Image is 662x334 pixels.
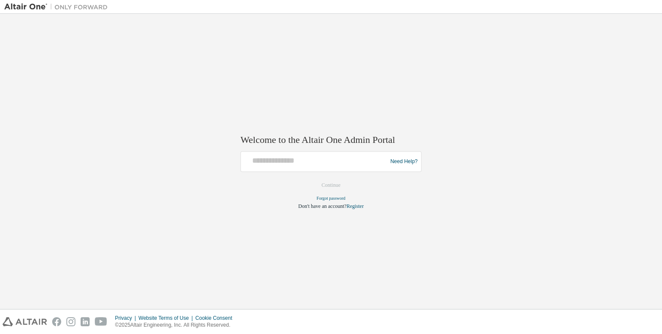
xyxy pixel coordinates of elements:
[95,317,107,326] img: youtube.svg
[115,315,138,322] div: Privacy
[81,317,90,326] img: linkedin.svg
[138,315,195,322] div: Website Terms of Use
[240,134,422,146] h2: Welcome to the Altair One Admin Portal
[317,196,346,201] a: Forgot password
[52,317,61,326] img: facebook.svg
[298,204,347,210] span: Don't have an account?
[3,317,47,326] img: altair_logo.svg
[115,322,237,329] p: © 2025 Altair Engineering, Inc. All Rights Reserved.
[347,204,364,210] a: Register
[4,3,112,11] img: Altair One
[66,317,75,326] img: instagram.svg
[195,315,237,322] div: Cookie Consent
